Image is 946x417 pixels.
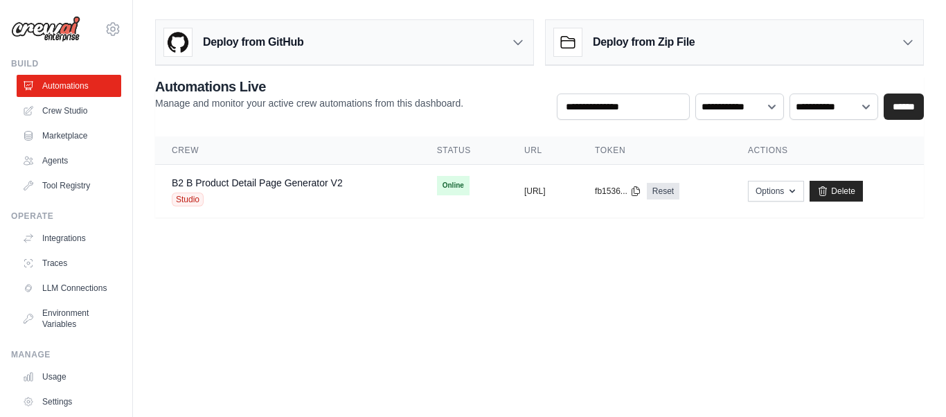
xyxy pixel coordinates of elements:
th: Crew [155,136,420,165]
div: Build [11,58,121,69]
a: Marketplace [17,125,121,147]
a: Tool Registry [17,175,121,197]
h2: Automations Live [155,77,463,96]
div: Manage [11,349,121,360]
button: fb1536... [595,186,641,197]
a: B2 B Product Detail Page Generator V2 [172,177,343,188]
p: Manage and monitor your active crew automations from this dashboard. [155,96,463,110]
th: Token [578,136,731,165]
span: Online [437,176,470,195]
button: Options [748,181,804,202]
img: Logo [11,16,80,42]
h3: Deploy from GitHub [203,34,303,51]
a: Traces [17,252,121,274]
a: Environment Variables [17,302,121,335]
a: Automations [17,75,121,97]
a: Crew Studio [17,100,121,122]
a: Agents [17,150,121,172]
a: Usage [17,366,121,388]
th: URL [508,136,578,165]
a: Settings [17,391,121,413]
a: Integrations [17,227,121,249]
a: LLM Connections [17,277,121,299]
th: Status [420,136,508,165]
a: Reset [647,183,679,199]
iframe: Chat Widget [877,351,946,417]
div: Operate [11,211,121,222]
span: Studio [172,193,204,206]
h3: Deploy from Zip File [593,34,695,51]
a: Delete [810,181,863,202]
img: GitHub Logo [164,28,192,56]
th: Actions [731,136,924,165]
